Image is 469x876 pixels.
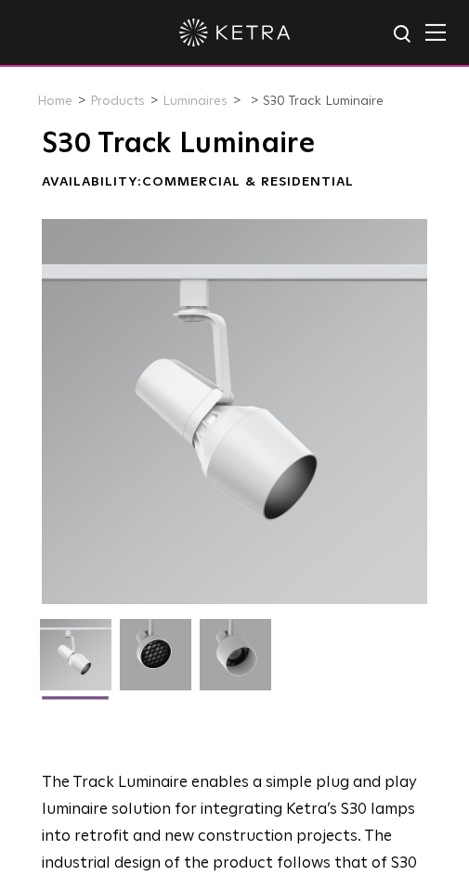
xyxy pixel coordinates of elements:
img: ketra-logo-2019-white [179,19,291,46]
a: S30 Track Luminaire [263,95,384,108]
div: Availability: [42,174,427,192]
a: Products [90,95,145,108]
a: Home [37,95,72,108]
a: Luminaires [163,95,228,108]
img: Hamburger%20Nav.svg [425,23,446,41]
img: S30-Track-Luminaire-2021-Web-Square [40,619,111,704]
img: 3b1b0dc7630e9da69e6b [120,619,191,704]
h1: S30 Track Luminaire [42,129,427,160]
img: search icon [392,23,415,46]
span: Commercial & Residential [142,175,354,188]
img: 9e3d97bd0cf938513d6e [200,619,271,704]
